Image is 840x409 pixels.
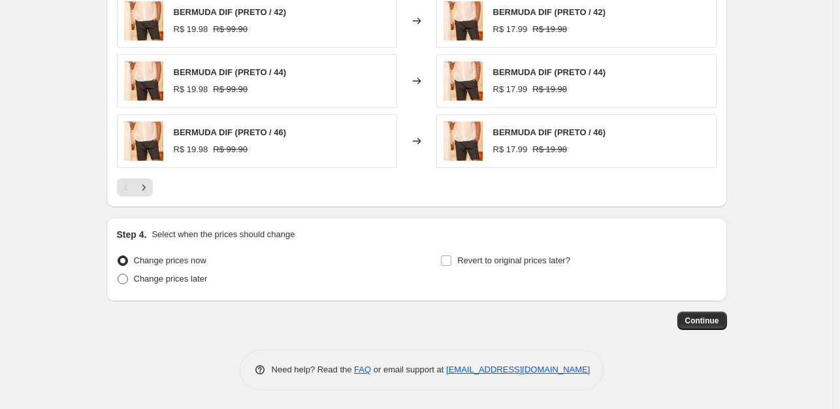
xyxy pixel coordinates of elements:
[493,67,606,77] span: BERMUDA DIF (PRETO / 44)
[444,1,483,41] img: Design_sem_nome_48_08122486-9af4-45d4-9d37-43e71ec164f0_80x.png
[446,365,590,374] a: [EMAIL_ADDRESS][DOMAIN_NAME]
[124,1,163,41] img: Design_sem_nome_48_08122486-9af4-45d4-9d37-43e71ec164f0_80x.png
[532,143,567,156] strike: R$ 19.98
[444,61,483,101] img: Design_sem_nome_48_08122486-9af4-45d4-9d37-43e71ec164f0_80x.png
[174,127,287,137] span: BERMUDA DIF (PRETO / 46)
[493,143,528,156] div: R$ 17.99
[493,23,528,36] div: R$ 17.99
[117,228,147,241] h2: Step 4.
[272,365,355,374] span: Need help? Read the
[124,122,163,161] img: Design_sem_nome_48_08122486-9af4-45d4-9d37-43e71ec164f0_80x.png
[152,228,295,241] p: Select when the prices should change
[677,312,727,330] button: Continue
[174,23,208,36] div: R$ 19.98
[134,274,208,284] span: Change prices later
[135,178,153,197] button: Next
[493,83,528,96] div: R$ 17.99
[213,143,248,156] strike: R$ 99.90
[354,365,371,374] a: FAQ
[174,143,208,156] div: R$ 19.98
[493,7,606,17] span: BERMUDA DIF (PRETO / 42)
[532,83,567,96] strike: R$ 19.98
[685,316,719,326] span: Continue
[493,127,606,137] span: BERMUDA DIF (PRETO / 46)
[532,23,567,36] strike: R$ 19.98
[457,255,570,265] span: Revert to original prices later?
[174,83,208,96] div: R$ 19.98
[174,67,287,77] span: BERMUDA DIF (PRETO / 44)
[213,23,248,36] strike: R$ 99.90
[174,7,287,17] span: BERMUDA DIF (PRETO / 42)
[134,255,206,265] span: Change prices now
[371,365,446,374] span: or email support at
[124,61,163,101] img: Design_sem_nome_48_08122486-9af4-45d4-9d37-43e71ec164f0_80x.png
[444,122,483,161] img: Design_sem_nome_48_08122486-9af4-45d4-9d37-43e71ec164f0_80x.png
[213,83,248,96] strike: R$ 99.90
[117,178,153,197] nav: Pagination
